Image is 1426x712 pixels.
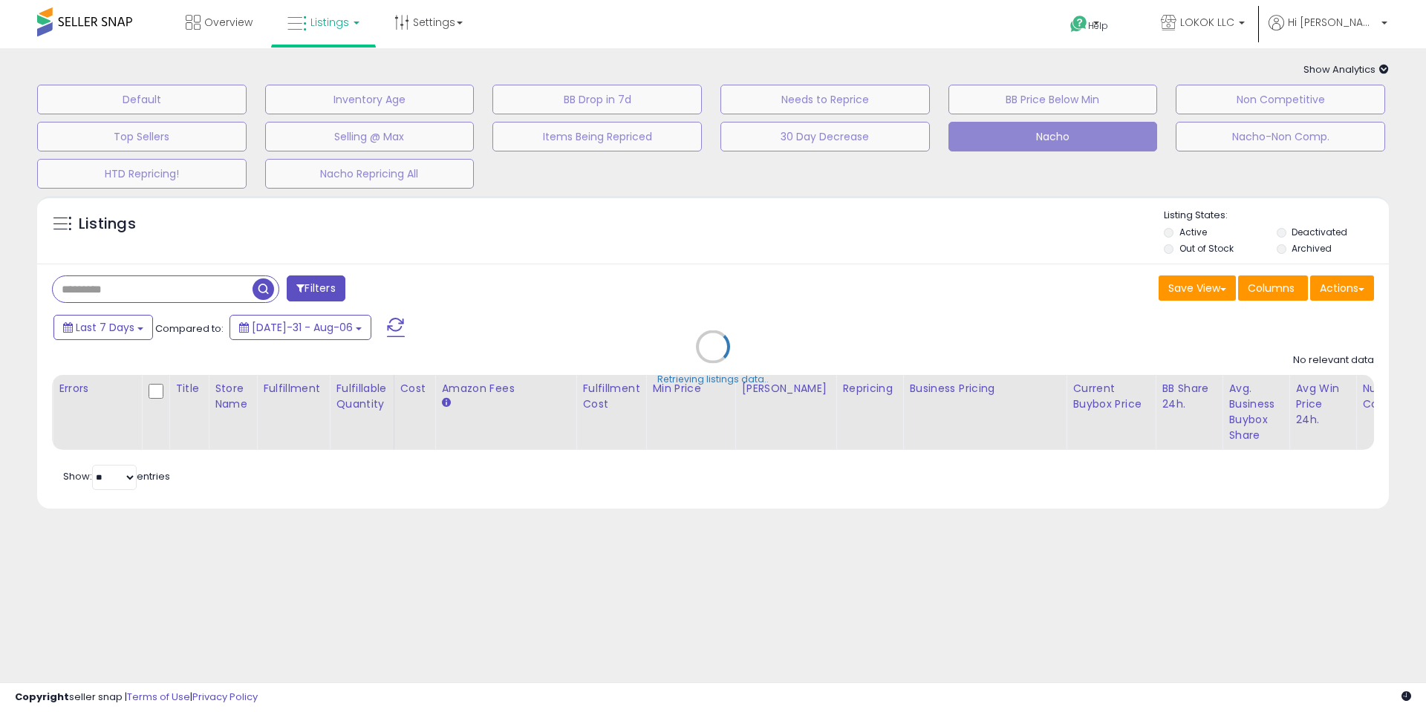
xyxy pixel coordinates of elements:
[1069,15,1088,33] i: Get Help
[204,15,253,30] span: Overview
[1180,15,1234,30] span: LOKOK LLC
[492,122,702,151] button: Items Being Repriced
[1176,85,1385,114] button: Non Competitive
[492,85,702,114] button: BB Drop in 7d
[720,85,930,114] button: Needs to Reprice
[1288,15,1377,30] span: Hi [PERSON_NAME]
[265,122,475,151] button: Selling @ Max
[657,373,769,386] div: Retrieving listings data..
[310,15,349,30] span: Listings
[265,159,475,189] button: Nacho Repricing All
[948,85,1158,114] button: BB Price Below Min
[720,122,930,151] button: 30 Day Decrease
[1088,19,1108,32] span: Help
[265,85,475,114] button: Inventory Age
[1058,4,1137,48] a: Help
[1303,62,1389,76] span: Show Analytics
[37,85,247,114] button: Default
[1269,15,1387,48] a: Hi [PERSON_NAME]
[37,122,247,151] button: Top Sellers
[948,122,1158,151] button: Nacho
[37,159,247,189] button: HTD Repricing!
[1176,122,1385,151] button: Nacho-Non Comp.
